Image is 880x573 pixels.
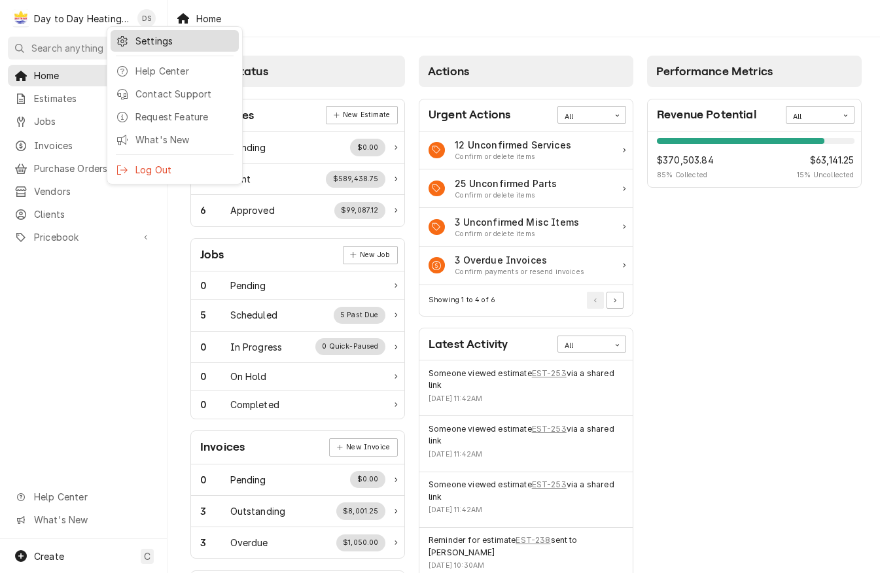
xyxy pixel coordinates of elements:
[135,163,234,177] div: Log Out
[135,133,234,147] div: What's New
[135,34,234,48] div: Settings
[135,87,234,101] div: Contact Support
[135,64,234,78] div: Help Center
[135,110,234,124] div: Request Feature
